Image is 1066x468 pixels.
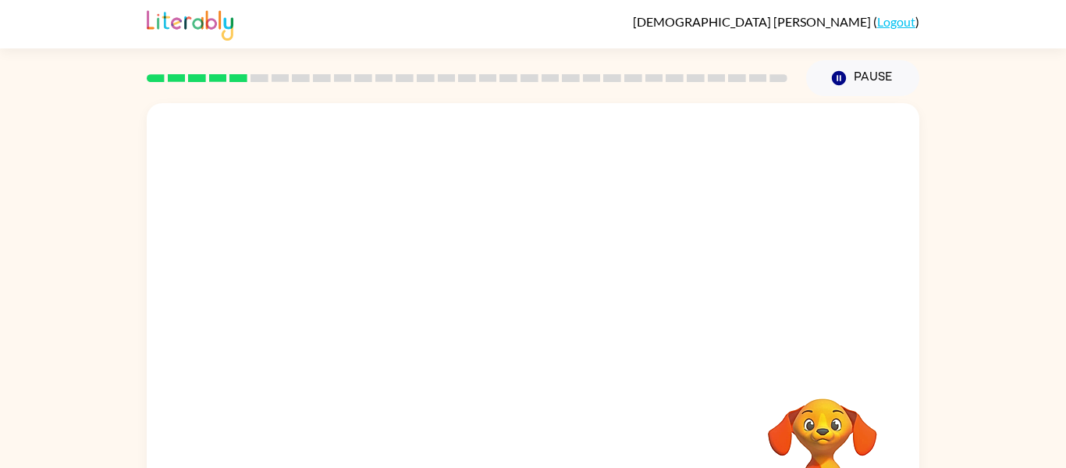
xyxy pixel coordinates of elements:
[806,60,919,96] button: Pause
[633,14,919,29] div: ( )
[877,14,915,29] a: Logout
[633,14,873,29] span: [DEMOGRAPHIC_DATA] [PERSON_NAME]
[147,6,233,41] img: Literably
